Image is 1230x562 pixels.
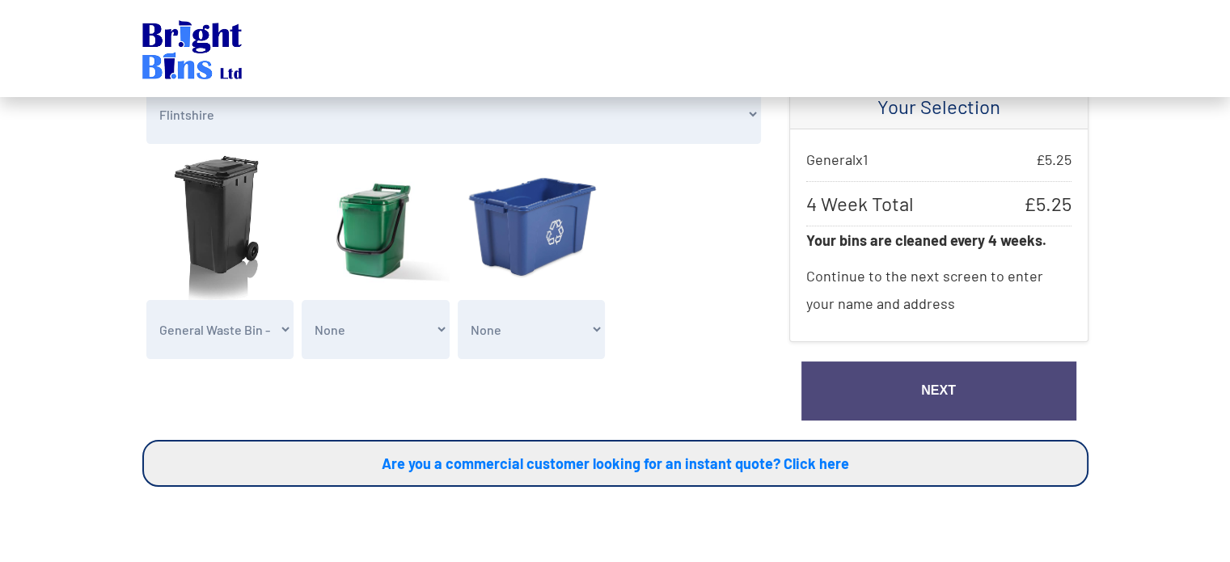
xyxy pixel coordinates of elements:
[806,231,1046,249] strong: Your bins are cleaned every 4 weeks.
[458,152,606,300] img: recyclingBlueBox.jpg
[146,152,294,300] img: general.jpg
[806,95,1071,119] h4: Your Selection
[806,254,1071,325] p: Continue to the next screen to enter your name and address
[1024,190,1071,218] span: £ 5.25
[302,152,450,300] img: food.jpg
[806,146,1071,173] p: General x 1
[1036,146,1071,173] span: £ 5.25
[142,440,1088,487] a: Are you a commercial customer looking for an instant quote? Click here
[806,181,1071,226] p: 4 Week Total
[801,361,1076,420] a: Next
